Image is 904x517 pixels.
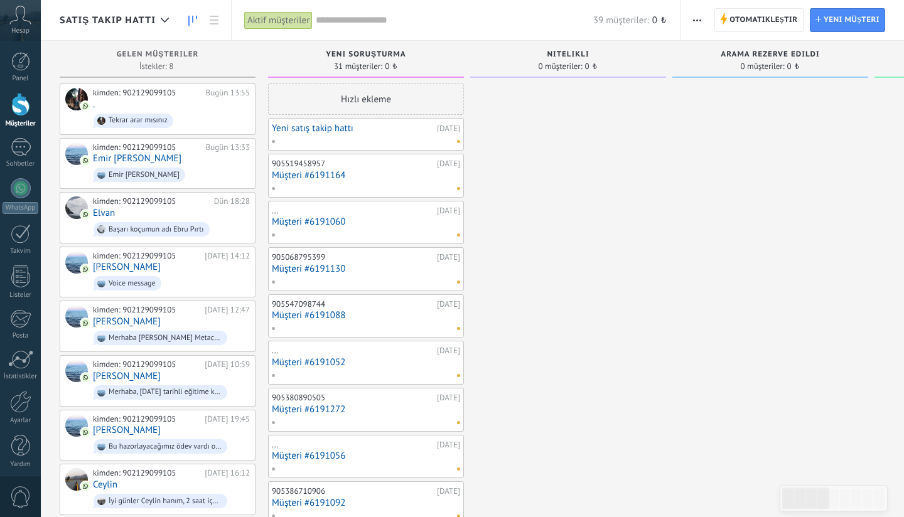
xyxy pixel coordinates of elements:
[272,170,460,181] a: Müşteri #6191164
[547,50,589,59] span: Nitelikli
[109,334,222,343] div: Merhaba [PERSON_NAME] Metacampus ekibinden Armen ben . Sizi sonu 3771 numaralı hattan aradım anca...
[272,404,460,415] a: Müşteri #6191272
[66,50,249,61] div: Gelen müşteriler
[3,291,39,299] div: Listeler
[81,210,90,219] img: com.amocrm.amocrmwa.svg
[268,83,464,115] div: Hızlı ekleme
[81,265,90,274] img: com.amocrm.amocrmwa.svg
[3,373,39,381] div: İstatistikler
[65,142,88,165] div: Emir Enes Boztepe
[741,63,785,70] span: 0 müşteriler:
[81,428,90,437] img: com.amocrm.amocrmwa.svg
[65,196,88,219] div: Elvan
[3,461,39,469] div: Yardım
[437,486,460,496] div: [DATE]
[272,310,460,321] a: Müşteri #6191088
[3,247,39,255] div: Takvim
[81,482,90,491] img: com.amocrm.amocrmwa.svg
[539,63,583,70] span: 0 müşteriler:
[3,120,39,128] div: Müşteriler
[272,346,434,356] div: ...
[93,305,200,315] div: kimden: 902129099105
[457,467,460,471] span: Yapılacak iş atanmamış
[81,319,90,328] img: com.amocrm.amocrmwa.svg
[244,11,313,29] div: Aktif müşteriler
[721,50,819,59] span: Arama rezerve edildi
[3,332,39,340] div: Posta
[81,102,90,110] img: com.amocrm.amocrmwa.svg
[272,486,434,496] div: 905386710906
[272,206,434,216] div: ...
[385,63,398,70] span: 0 ₺
[272,216,460,227] a: Müşteri #6191060
[109,171,180,179] div: Emir [PERSON_NAME]
[437,159,460,169] div: [DATE]
[206,142,250,152] div: Bugün 13:33
[593,14,649,26] span: 39 müşteriler:
[476,50,660,61] div: Nitelikli
[109,225,204,234] div: Başarı koçumun adı Ebru Pırtı
[457,233,460,237] span: Yapılacak iş atanmamış
[679,50,862,61] div: Arama rezerve edildi
[93,360,200,370] div: kimden: 902129099105
[457,140,460,143] span: Yapılacak iş atanmamış
[3,75,39,83] div: Panel
[93,316,161,327] a: [PERSON_NAME]
[3,160,39,168] div: Sohbetler
[65,360,88,382] div: Aybike Ak
[457,374,460,377] span: Yapılacak iş atanmamış
[93,208,115,218] a: Elvan
[109,388,222,397] div: Merhaba, [DATE] tarihli eğitime kaybolmuştum fakat eğitimi devam ettiremediğim için doldurmuştuk....
[810,8,885,32] a: Yeni müşteri
[65,88,88,110] div: .
[437,252,460,262] div: [DATE]
[93,196,210,206] div: kimden: 902129099105
[437,124,460,132] div: [DATE]
[93,371,161,381] a: [PERSON_NAME]
[205,305,250,315] div: [DATE] 12:47
[93,425,161,435] a: [PERSON_NAME]
[139,63,174,70] span: İstekler: 8
[787,63,800,70] span: 0 ₺
[93,88,202,98] div: kimden: 902129099105
[652,14,667,26] span: 0 ₺
[437,206,460,216] div: [DATE]
[93,142,202,152] div: kimden: 902129099105
[437,393,460,403] div: [DATE]
[93,251,200,261] div: kimden: 902129099105
[272,264,460,274] a: Müşteri #6191130
[205,414,250,424] div: [DATE] 19:45
[93,414,200,424] div: kimden: 902129099105
[93,479,117,490] a: Ceylin
[437,299,460,309] div: [DATE]
[437,440,460,450] div: [DATE]
[109,442,222,451] div: Bu hazorlayacağımız ödev vardı o hangi sekmede onu bulamadım kontrol panelinin mi en aşağısında idi
[205,360,250,370] div: [DATE] 10:59
[3,202,38,214] div: WhatsApp
[272,159,434,169] div: 905519458957
[272,357,460,368] a: Müşteri #6191052
[81,373,90,382] img: com.amocrm.amocrmwa.svg
[334,63,382,70] span: 31 müşteriler:
[272,450,460,461] a: Müşteri #6191056
[205,251,250,261] div: [DATE] 14:12
[109,497,222,506] div: İyi günler Ceylin hanım, 2 saat içerisinde elektronik imza içeren bir email alacaksınız. 😊
[3,417,39,425] div: Ayarlar
[109,279,156,288] div: Voice message
[272,123,434,134] a: Yeni satış takip hattı
[93,262,161,272] a: [PERSON_NAME]
[272,299,434,309] div: 905547098744
[65,468,88,491] div: Ceylin
[457,327,460,330] span: Yapılacak iş atanmamış
[272,252,434,262] div: 905068795399
[81,156,90,165] img: com.amocrm.amocrmwa.svg
[457,421,460,424] span: Yapılacak iş atanmamış
[93,99,95,110] a: .
[205,468,250,478] div: [DATE] 16:12
[65,251,88,274] div: Utku Özdemir
[457,280,460,284] span: Yapılacak iş atanmamış
[206,88,250,98] div: Bugün 13:55
[437,346,460,356] div: [DATE]
[117,50,199,59] span: Gelen müşteriler
[93,468,200,478] div: kimden: 902129099105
